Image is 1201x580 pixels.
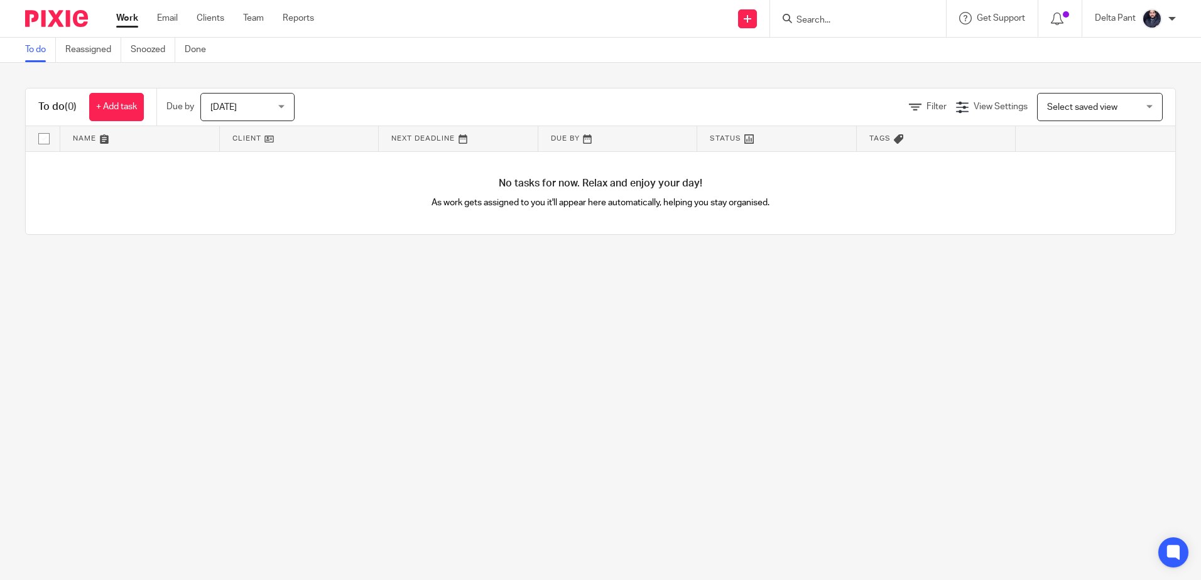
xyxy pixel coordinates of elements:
span: [DATE] [210,103,237,112]
a: Team [243,12,264,24]
h1: To do [38,100,77,114]
a: Reassigned [65,38,121,62]
a: Snoozed [131,38,175,62]
span: (0) [65,102,77,112]
p: As work gets assigned to you it'll appear here automatically, helping you stay organised. [313,196,888,209]
a: Reports [283,12,314,24]
img: Pixie [25,10,88,27]
span: Filter [927,102,947,111]
img: dipesh-min.jpg [1142,9,1162,29]
a: To do [25,38,56,62]
h4: No tasks for now. Relax and enjoy your day! [26,177,1175,190]
p: Delta Pant [1095,12,1136,24]
span: Get Support [977,14,1025,23]
a: Clients [197,12,224,24]
span: Tags [869,135,891,142]
a: Work [116,12,138,24]
a: + Add task [89,93,144,121]
span: Select saved view [1047,103,1117,112]
a: Done [185,38,215,62]
a: Email [157,12,178,24]
span: View Settings [974,102,1028,111]
input: Search [795,15,908,26]
p: Due by [166,100,194,113]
